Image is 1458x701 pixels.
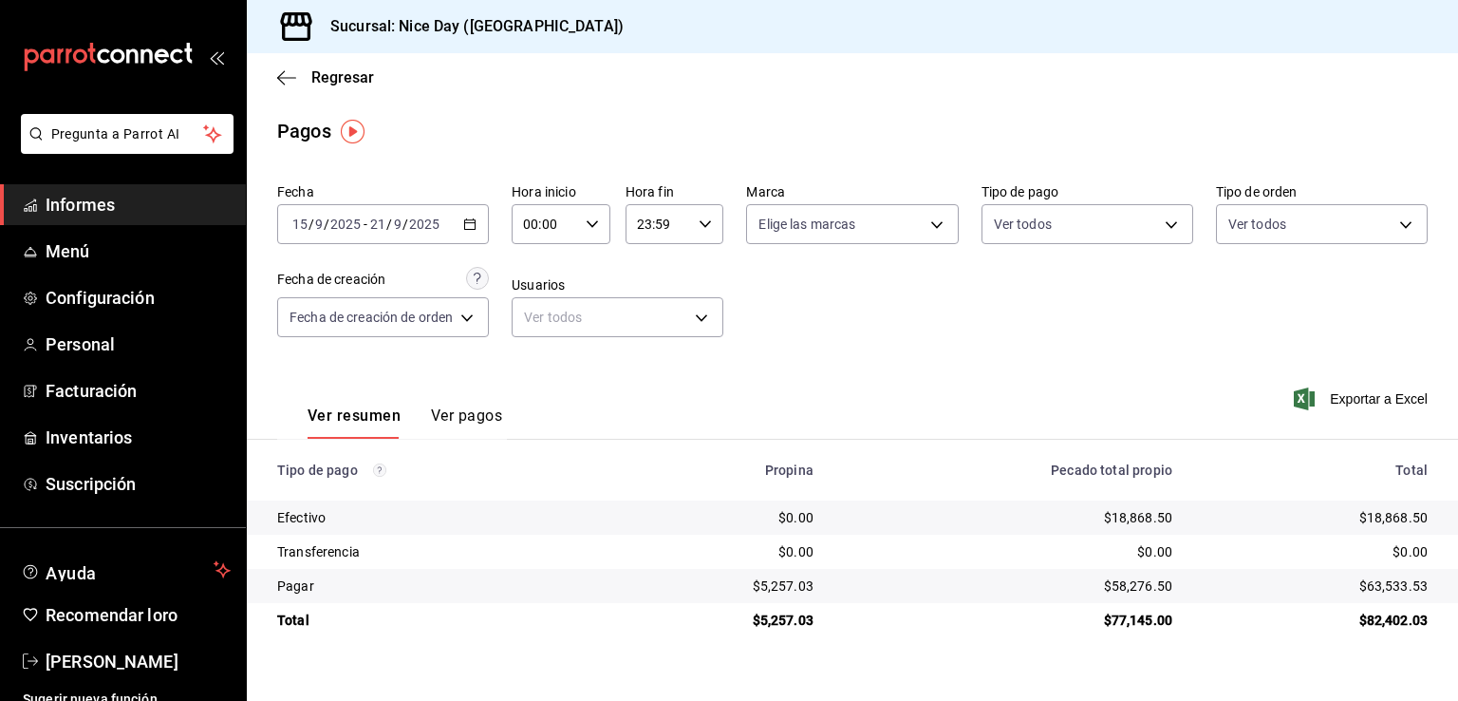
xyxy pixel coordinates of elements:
[277,463,358,478] font: Tipo de pago
[46,474,136,494] font: Suscripción
[373,464,386,477] svg: Los pagos realizados con Pay y otras terminales son montos brutos.
[386,217,392,232] font: /
[277,510,326,525] font: Efectivo
[1104,578,1173,594] font: $58,276.50
[51,126,180,142] font: Pregunta a Parrot AI
[1359,613,1429,628] font: $82,402.03
[13,138,234,158] a: Pregunta a Parrot AI
[512,184,575,199] font: Hora inicio
[758,217,855,232] font: Elige las marcas
[512,277,565,293] font: Usuarios
[393,217,402,232] input: --
[1228,217,1286,232] font: Ver todos
[981,184,1059,199] font: Tipo de pago
[324,217,329,232] font: /
[431,407,502,425] font: Ver pagos
[408,217,440,232] input: ----
[341,120,364,143] img: Marcador de información sobre herramientas
[277,613,309,628] font: Total
[314,217,324,232] input: --
[778,510,813,525] font: $0.00
[46,652,178,672] font: [PERSON_NAME]
[308,407,401,425] font: Ver resumen
[524,310,582,325] font: Ver todos
[626,184,674,199] font: Hora fin
[46,195,115,215] font: Informes
[1359,510,1429,525] font: $18,868.50
[1395,463,1428,478] font: Total
[277,68,374,86] button: Regresar
[311,68,374,86] font: Regresar
[329,217,362,232] input: ----
[308,217,314,232] font: /
[308,406,502,439] div: pestañas de navegación
[746,184,785,199] font: Marca
[1104,613,1173,628] font: $77,145.00
[277,272,385,287] font: Fecha de creación
[369,217,386,232] input: --
[277,120,331,142] font: Pagos
[1359,578,1429,594] font: $63,533.53
[46,334,115,354] font: Personal
[1216,184,1298,199] font: Tipo de orden
[46,605,178,625] font: Recomendar loro
[277,578,314,594] font: Pagar
[1137,544,1172,559] font: $0.00
[753,578,813,594] font: $5,257.03
[46,563,97,583] font: Ayuda
[21,114,234,154] button: Pregunta a Parrot AI
[402,217,408,232] font: /
[46,427,132,447] font: Inventarios
[1330,391,1428,407] font: Exportar a Excel
[753,613,813,628] font: $5,257.03
[209,49,224,65] button: abrir_cajón_menú
[1298,388,1428,410] button: Exportar a Excel
[46,288,155,308] font: Configuración
[277,184,314,199] font: Fecha
[330,17,624,35] font: Sucursal: Nice Day ([GEOGRAPHIC_DATA])
[994,217,1052,232] font: Ver todos
[277,544,360,559] font: Transferencia
[46,381,137,401] font: Facturación
[1393,544,1428,559] font: $0.00
[778,544,813,559] font: $0.00
[291,217,308,232] input: --
[46,241,90,261] font: Menú
[364,217,367,232] font: -
[765,463,813,478] font: Propina
[1104,510,1173,525] font: $18,868.50
[1051,463,1172,478] font: Pecado total propio
[290,310,453,325] font: Fecha de creación de orden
